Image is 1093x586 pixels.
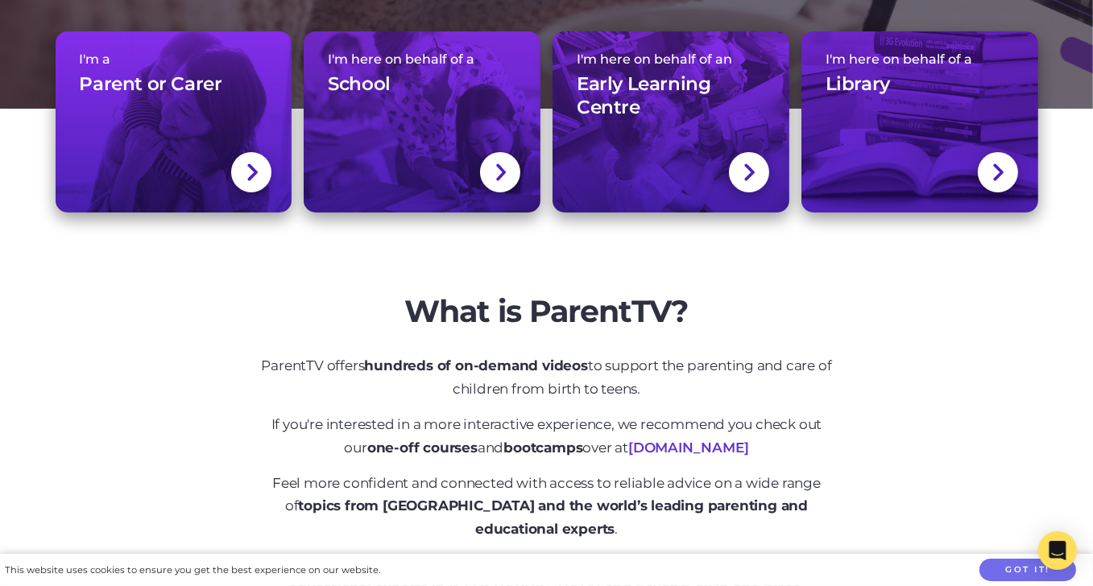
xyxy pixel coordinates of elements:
img: svg+xml;base64,PHN2ZyBlbmFibGUtYmFja2dyb3VuZD0ibmV3IDAgMCAxNC44IDI1LjciIHZpZXdCb3g9IjAgMCAxNC44ID... [495,162,507,183]
h2: What is ParentTV? [245,293,849,330]
p: ParentTV offers to support the parenting and care of children from birth to teens. [245,354,849,401]
strong: bootcamps [503,439,582,456]
h3: Parent or Carer [80,72,222,97]
strong: topics from [GEOGRAPHIC_DATA] and the world’s leading parenting and educational experts [299,497,809,537]
a: I'm aParent or Carer [56,31,292,213]
strong: hundreds of on-demand videos [364,357,587,373]
strong: one-off courses [367,439,478,456]
p: Feel more confident and connected with access to reliable advice on a wide range of . [245,472,849,542]
div: Open Intercom Messenger [1038,531,1077,570]
h3: Early Learning Centre [577,72,765,121]
span: I'm here on behalf of a [328,52,516,67]
img: svg+xml;base64,PHN2ZyBlbmFibGUtYmFja2dyb3VuZD0ibmV3IDAgMCAxNC44IDI1LjciIHZpZXdCb3g9IjAgMCAxNC44ID... [992,162,1004,183]
a: [DOMAIN_NAME] [628,439,748,456]
span: I'm here on behalf of a [826,52,1014,67]
a: I'm here on behalf of anEarly Learning Centre [553,31,789,213]
span: I'm here on behalf of an [577,52,765,67]
h3: School [328,72,391,97]
div: This website uses cookies to ensure you get the best experience on our website. [5,562,380,579]
img: svg+xml;base64,PHN2ZyBlbmFibGUtYmFja2dyb3VuZD0ibmV3IDAgMCAxNC44IDI1LjciIHZpZXdCb3g9IjAgMCAxNC44ID... [743,162,755,183]
a: I'm here on behalf of aSchool [304,31,540,213]
a: I'm here on behalf of aLibrary [801,31,1038,213]
span: I'm a [80,52,268,67]
button: Got it! [979,559,1076,582]
p: If you're interested in a more interactive experience, we recommend you check out our and over at [245,413,849,460]
img: svg+xml;base64,PHN2ZyBlbmFibGUtYmFja2dyb3VuZD0ibmV3IDAgMCAxNC44IDI1LjciIHZpZXdCb3g9IjAgMCAxNC44ID... [246,162,258,183]
h3: Library [826,72,890,97]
